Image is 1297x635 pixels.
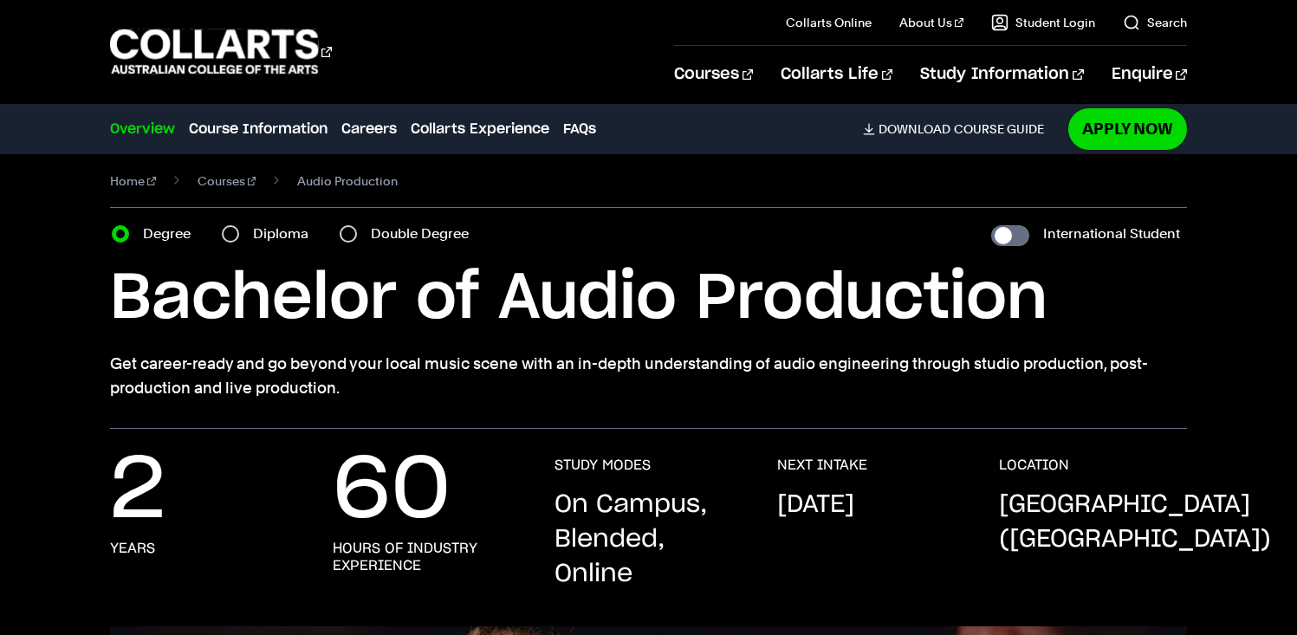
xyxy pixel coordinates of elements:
h1: Bachelor of Audio Production [110,260,1187,338]
h3: Hours of Industry Experience [333,540,521,574]
p: Get career-ready and go beyond your local music scene with an in-depth understanding of audio eng... [110,352,1187,400]
a: Collarts Experience [411,119,549,139]
a: Courses [198,169,256,193]
a: Overview [110,119,175,139]
h3: STUDY MODES [554,457,651,474]
label: Double Degree [371,222,479,246]
label: Degree [143,222,201,246]
a: Enquire [1112,46,1187,103]
a: Course Information [189,119,327,139]
div: Go to homepage [110,27,332,76]
h3: LOCATION [999,457,1069,474]
p: [GEOGRAPHIC_DATA] ([GEOGRAPHIC_DATA]) [999,488,1271,557]
a: FAQs [563,119,596,139]
span: Audio Production [297,169,398,193]
label: International Student [1043,222,1180,246]
a: Apply Now [1068,108,1187,149]
a: Collarts Life [781,46,892,103]
span: Download [879,121,950,137]
a: About Us [899,14,963,31]
a: DownloadCourse Guide [863,121,1058,137]
a: Student Login [991,14,1095,31]
h3: NEXT INTAKE [777,457,867,474]
h3: Years [110,540,155,557]
a: Search [1123,14,1187,31]
p: 2 [110,457,165,526]
p: 60 [333,457,451,526]
a: Home [110,169,156,193]
label: Diploma [253,222,319,246]
p: [DATE] [777,488,854,522]
a: Careers [341,119,397,139]
a: Collarts Online [786,14,872,31]
p: On Campus, Blended, Online [554,488,743,592]
a: Courses [674,46,753,103]
a: Study Information [920,46,1083,103]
